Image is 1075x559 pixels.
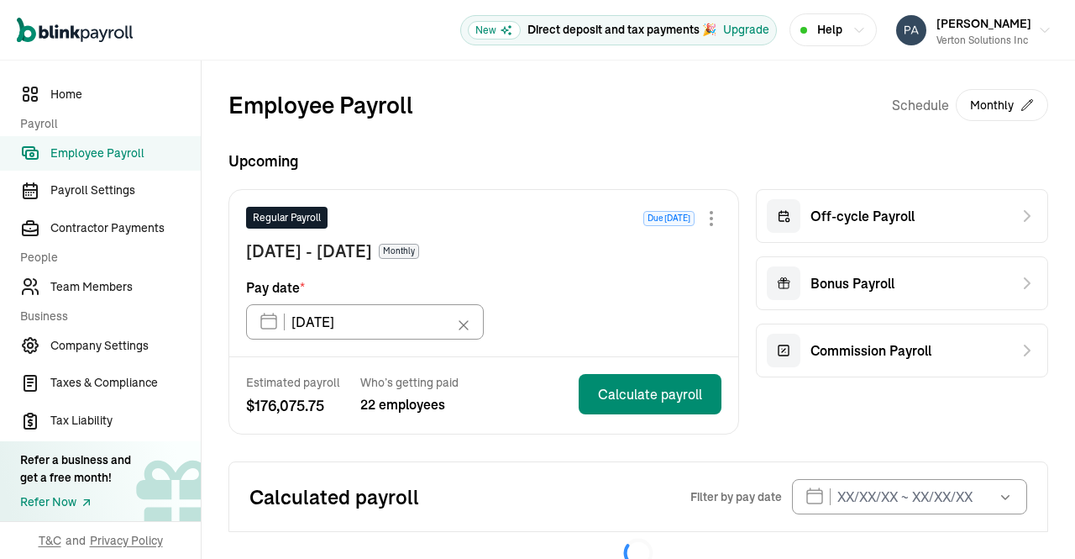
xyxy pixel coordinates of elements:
[468,21,521,40] span: New
[39,532,61,549] span: T&C
[20,493,131,511] a: Refer Now
[810,340,931,361] span: Commission Payroll
[246,239,372,264] span: [DATE] - [DATE]
[892,87,1048,123] div: Schedule
[246,394,340,417] span: $ 176,075.75
[379,244,419,259] span: Monthly
[246,277,305,298] span: Pay date
[889,9,1058,51] button: [PERSON_NAME]Verton Solutions Inc
[246,374,340,391] span: Estimated payroll
[50,278,201,296] span: Team Members
[690,488,782,505] span: Filter by pay date
[246,304,484,340] input: XX/XX/XX
[20,115,191,133] span: Payroll
[810,206,915,226] span: Off-cycle Payroll
[50,182,201,199] span: Payroll Settings
[50,145,201,162] span: Employee Payroll
[789,13,877,46] button: Help
[527,21,716,39] p: Direct deposit and tax payments 🎉
[90,532,163,549] span: Privacy Policy
[253,210,321,225] span: Regular Payroll
[360,394,459,414] span: 22 employees
[50,219,201,237] span: Contractor Payments
[50,337,201,355] span: Company Settings
[579,374,721,414] button: Calculate payroll
[936,16,1031,31] span: [PERSON_NAME]
[20,451,131,487] div: Refer a business and get a free month!
[991,478,1075,559] iframe: Chat Widget
[817,21,842,39] span: Help
[20,249,191,266] span: People
[643,211,695,226] span: Due [DATE]
[228,150,1048,172] span: Upcoming
[17,6,133,55] nav: Global
[249,483,690,510] h2: Calculated payroll
[792,479,1027,514] input: XX/XX/XX ~ XX/XX/XX
[936,33,1031,48] div: Verton Solutions Inc
[360,374,459,391] span: Who’s getting paid
[810,273,894,293] span: Bonus Payroll
[50,86,201,103] span: Home
[50,412,201,430] span: Tax Liability
[20,308,191,325] span: Business
[50,374,201,392] span: Taxes & Compliance
[723,21,769,39] button: Upgrade
[956,89,1048,121] button: Monthly
[228,87,413,123] h2: Employee Payroll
